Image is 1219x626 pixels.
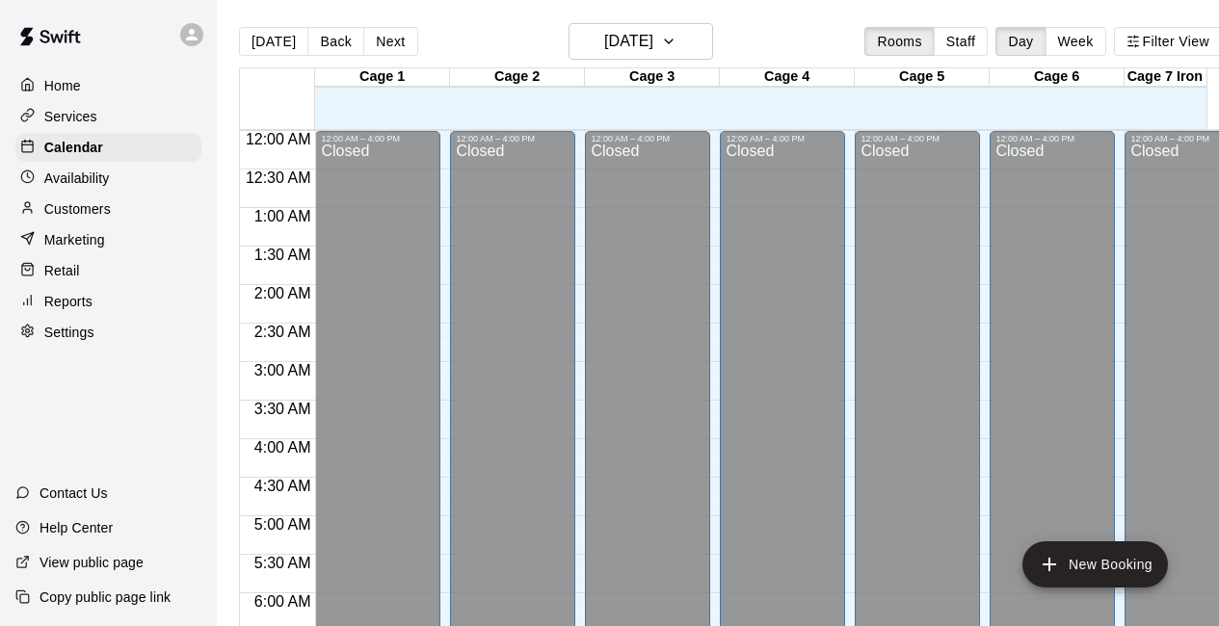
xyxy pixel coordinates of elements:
span: 2:00 AM [250,285,316,301]
a: Marketing [15,225,201,254]
span: 3:30 AM [250,401,316,417]
span: 5:00 AM [250,516,316,533]
button: Next [363,27,417,56]
div: Cage 1 [315,68,450,87]
span: 1:30 AM [250,247,316,263]
p: Marketing [44,230,105,249]
button: Rooms [864,27,934,56]
h6: [DATE] [604,28,653,55]
p: Services [44,107,97,126]
span: 2:30 AM [250,324,316,340]
a: Availability [15,164,201,193]
button: [DATE] [569,23,713,60]
p: Calendar [44,138,103,157]
div: 12:00 AM – 4:00 PM [726,134,839,143]
div: 12:00 AM – 4:00 PM [995,134,1109,143]
span: 4:00 AM [250,439,316,456]
a: Home [15,71,201,100]
p: Settings [44,323,94,342]
button: Week [1046,27,1106,56]
p: Help Center [40,518,113,537]
a: Retail [15,256,201,285]
a: Customers [15,195,201,223]
span: 12:30 AM [241,170,316,186]
a: Calendar [15,133,201,162]
div: Cage 4 [720,68,855,87]
div: 12:00 AM – 4:00 PM [861,134,974,143]
span: 6:00 AM [250,593,316,610]
a: Reports [15,287,201,316]
div: 12:00 AM – 4:00 PM [456,134,570,143]
p: Availability [44,169,110,188]
p: Contact Us [40,483,108,503]
button: add [1022,541,1168,587]
button: [DATE] [239,27,308,56]
span: 12:00 AM [241,131,316,147]
p: Home [44,76,81,95]
p: Reports [44,292,93,311]
p: Copy public page link [40,587,171,607]
div: Cage 5 [855,68,990,87]
p: Retail [44,261,80,280]
div: Cage 6 [990,68,1125,87]
p: Customers [44,199,111,219]
span: 3:00 AM [250,362,316,378]
span: 1:00 AM [250,208,316,224]
a: Settings [15,318,201,347]
button: Day [995,27,1046,56]
button: Back [307,27,364,56]
span: 4:30 AM [250,478,316,494]
div: Cage 2 [450,68,585,87]
div: Cage 3 [585,68,720,87]
span: 5:30 AM [250,555,316,571]
p: View public page [40,553,144,572]
a: Services [15,102,201,131]
button: Staff [934,27,989,56]
div: 12:00 AM – 4:00 PM [321,134,435,143]
div: 12:00 AM – 4:00 PM [591,134,704,143]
